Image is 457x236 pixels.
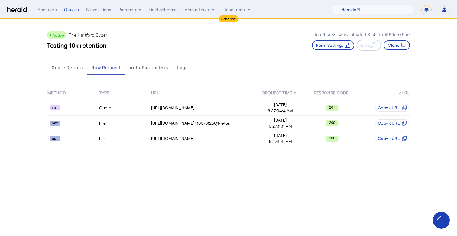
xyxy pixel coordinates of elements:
[64,7,79,13] div: Quotes
[329,121,335,125] text: 200
[7,7,27,13] img: Herald Logo
[358,86,410,100] th: cURL
[293,90,296,95] span: ↑
[118,7,141,13] div: Parameters
[53,33,64,37] span: Active
[69,32,107,38] p: The Hartford Cyber
[149,7,178,13] div: Field Schemas
[47,86,99,100] th: METHOD
[86,7,111,13] div: Submissions
[92,65,121,70] span: Raw Request
[255,123,306,129] span: 6:27:11:11 AM
[151,120,254,126] div: [URL][DOMAIN_NAME] 118378125Q1/letter
[151,86,254,100] th: URL
[99,86,151,100] th: TYPE
[329,105,335,110] text: 207
[329,136,335,140] text: 200
[151,105,254,111] div: [URL][DOMAIN_NAME]
[312,40,354,50] button: Form Settings
[255,139,306,145] span: 6:27:11:11 AM
[375,104,410,112] button: Copy cURL
[223,7,252,13] button: Resources dropdown menu
[375,119,410,127] button: Copy cURL
[315,32,410,38] p: b2e9cae3-46e7-4ba5-b8f4-7a9066c579ae
[255,117,306,123] span: [DATE]
[99,100,151,116] td: Quote
[36,7,57,13] div: Producers
[219,15,238,22] div: Sandbox
[306,86,358,100] th: RESPONSE CODE
[130,65,168,70] span: Auth Parameters
[177,65,188,70] span: Logs
[255,102,306,108] span: [DATE]
[384,40,410,50] button: Clone
[255,108,306,114] span: 6:27:04:4 AM
[47,41,107,49] h3: Testing 10k retention
[255,132,306,139] span: [DATE]
[99,116,151,131] td: File
[375,135,410,142] button: Copy cURL
[254,86,306,100] th: REQUEST TIME
[185,7,216,13] button: internal dropdown menu
[52,65,83,70] span: Quote Details
[357,40,381,51] button: Bind
[151,136,254,142] div: [URL][DOMAIN_NAME]
[99,131,151,146] td: File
